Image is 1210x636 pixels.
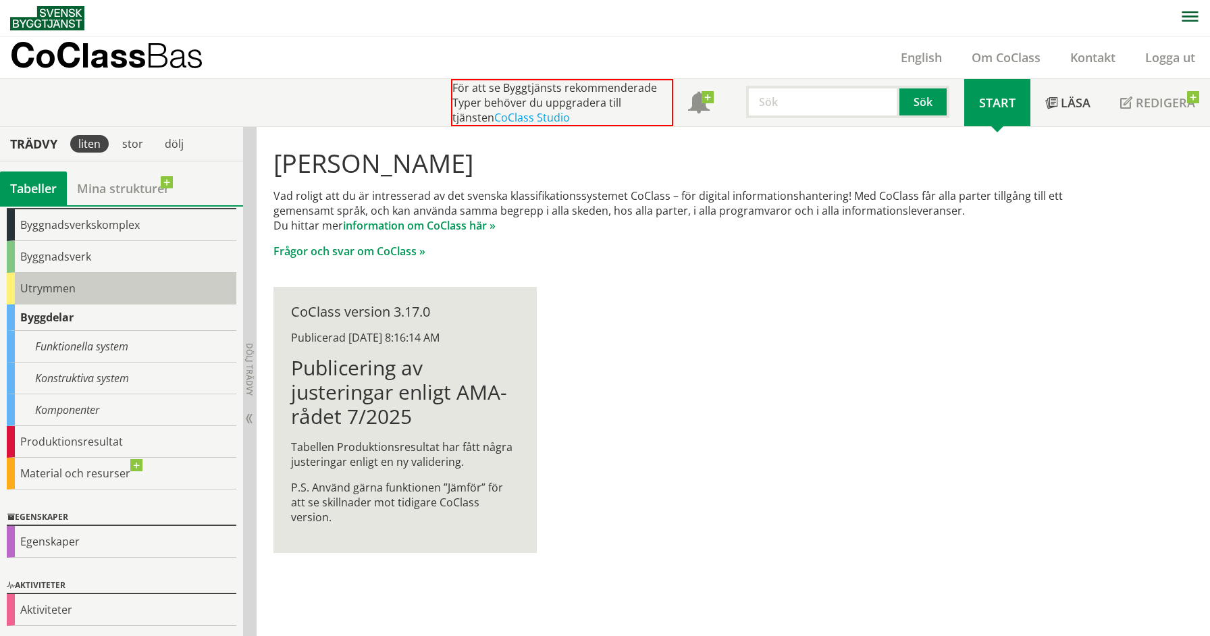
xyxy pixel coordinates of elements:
[1130,49,1210,65] a: Logga ut
[291,480,519,525] p: P.S. Använd gärna funktionen ”Jämför” för att se skillnader mot tidigare CoClass version.
[291,330,519,345] div: Publicerad [DATE] 8:16:14 AM
[244,343,255,396] span: Dölj trädvy
[7,426,236,458] div: Produktionsresultat
[746,86,899,118] input: Sök
[1105,79,1210,126] a: Redigera
[1030,79,1105,126] a: Läsa
[10,47,203,63] p: CoClass
[157,135,192,153] div: dölj
[7,241,236,273] div: Byggnadsverk
[7,331,236,363] div: Funktionella system
[10,36,232,78] a: CoClassBas
[451,79,673,126] div: För att se Byggtjänsts rekommenderade Typer behöver du uppgradera till tjänsten
[899,86,949,118] button: Sök
[886,49,957,65] a: English
[7,594,236,626] div: Aktiviteter
[3,136,65,151] div: Trädvy
[494,110,570,125] a: CoClass Studio
[291,440,519,469] p: Tabellen Produktionsresultat har fått några justeringar enligt en ny validering.
[1136,95,1195,111] span: Redigera
[964,79,1030,126] a: Start
[273,188,1103,233] p: Vad roligt att du är intresserad av det svenska klassifikationssystemet CoClass – för digital inf...
[10,6,84,30] img: Svensk Byggtjänst
[291,356,519,429] h1: Publicering av justeringar enligt AMA-rådet 7/2025
[7,363,236,394] div: Konstruktiva system
[7,209,236,241] div: Byggnadsverkskomplex
[7,304,236,331] div: Byggdelar
[7,458,236,489] div: Material och resurser
[7,578,236,594] div: Aktiviteter
[273,244,425,259] a: Frågor och svar om CoClass »
[114,135,151,153] div: stor
[291,304,519,319] div: CoClass version 3.17.0
[7,510,236,526] div: Egenskaper
[146,35,203,75] span: Bas
[957,49,1055,65] a: Om CoClass
[7,526,236,558] div: Egenskaper
[688,93,710,115] span: Notifikationer
[273,148,1103,178] h1: [PERSON_NAME]
[343,218,496,233] a: information om CoClass här »
[7,394,236,426] div: Komponenter
[1061,95,1090,111] span: Läsa
[7,273,236,304] div: Utrymmen
[70,135,109,153] div: liten
[1055,49,1130,65] a: Kontakt
[979,95,1016,111] span: Start
[67,171,180,205] a: Mina strukturer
